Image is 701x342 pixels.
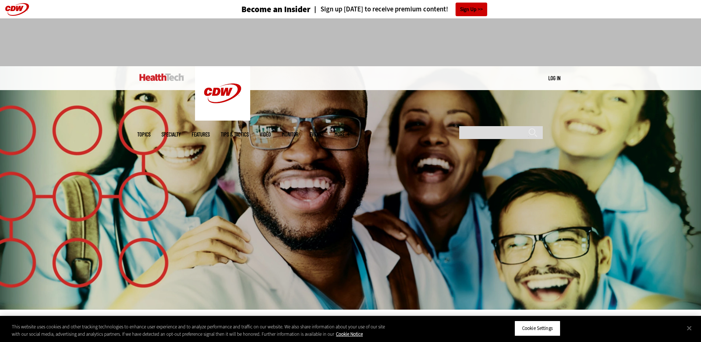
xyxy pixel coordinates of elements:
[548,74,560,82] div: User menu
[195,115,250,122] a: CDW
[221,132,249,137] a: Tips & Tactics
[514,321,560,336] button: Cookie Settings
[214,5,311,14] a: Become an Insider
[336,331,363,337] a: More information about your privacy
[139,74,184,81] img: Home
[548,75,560,81] a: Log in
[12,323,386,338] div: This website uses cookies and other tracking technologies to enhance user experience and to analy...
[309,132,323,137] a: Events
[241,5,311,14] h3: Become an Insider
[681,320,697,336] button: Close
[195,66,250,121] img: Home
[311,6,448,13] a: Sign up [DATE] to receive premium content!
[260,132,271,137] a: Video
[282,132,298,137] a: MonITor
[192,132,210,137] a: Features
[162,132,181,137] span: Specialty
[334,132,350,137] span: More
[137,132,151,137] span: Topics
[217,26,485,59] iframe: advertisement
[456,3,487,16] a: Sign Up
